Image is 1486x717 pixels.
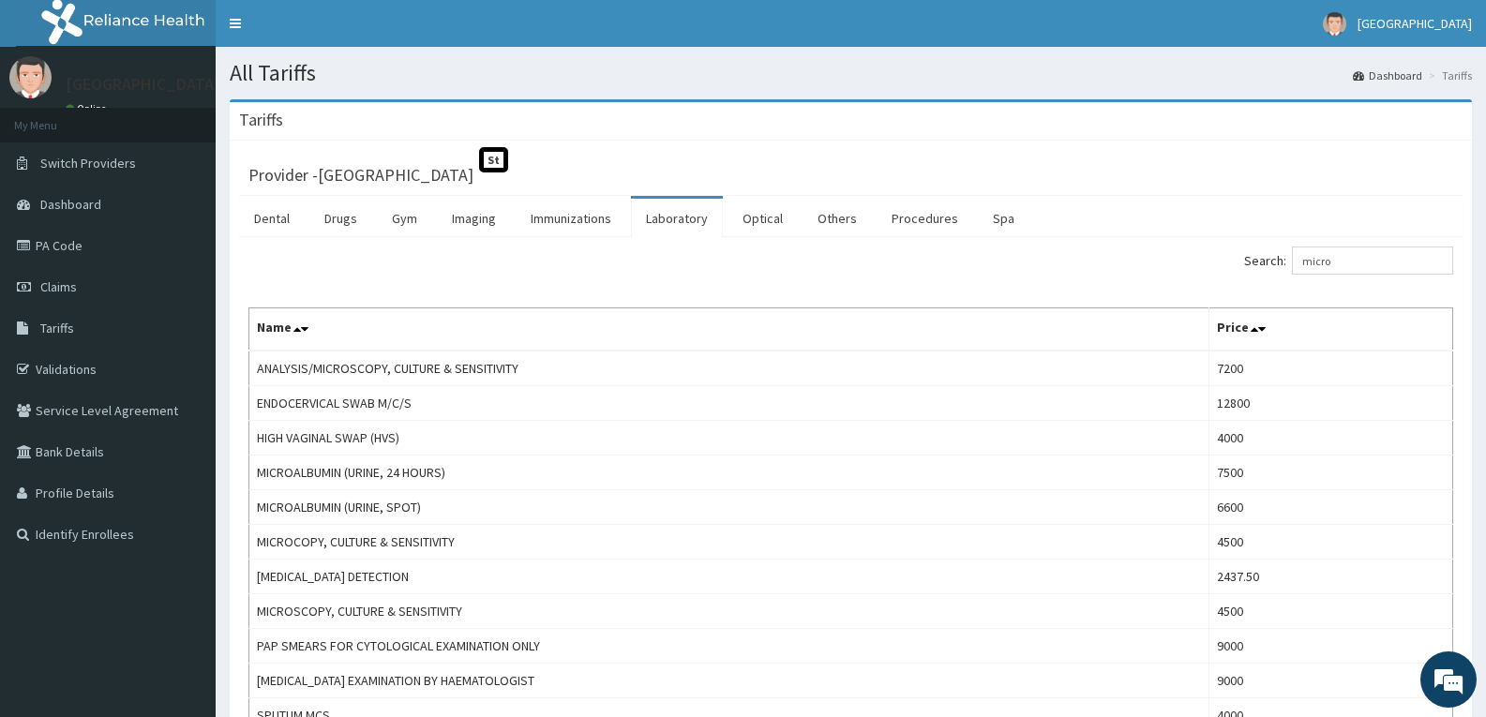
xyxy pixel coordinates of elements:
h3: Tariffs [239,112,283,128]
a: Online [66,102,111,115]
span: [GEOGRAPHIC_DATA] [1358,15,1472,32]
a: Gym [377,199,432,238]
td: ENDOCERVICAL SWAB M/C/S [249,386,1209,421]
img: User Image [9,56,52,98]
td: MICROCOPY, CULTURE & SENSITIVITY [249,525,1209,560]
td: 7200 [1208,351,1452,386]
span: Dashboard [40,196,101,213]
label: Search: [1244,246,1453,275]
span: St [479,147,508,172]
a: Drugs [309,199,372,238]
p: [GEOGRAPHIC_DATA] [66,76,220,93]
td: MICROALBUMIN (URINE, SPOT) [249,490,1209,525]
td: MICROALBUMIN (URINE, 24 HOURS) [249,456,1209,490]
a: Procedures [877,199,973,238]
td: MICROSCOPY, CULTURE & SENSITIVITY [249,594,1209,629]
th: Name [249,308,1209,351]
a: Spa [978,199,1029,238]
h3: Provider - [GEOGRAPHIC_DATA] [248,167,473,184]
td: PAP SMEARS FOR CYTOLOGICAL EXAMINATION ONLY [249,629,1209,664]
li: Tariffs [1424,67,1472,83]
h1: All Tariffs [230,61,1472,85]
td: 6600 [1208,490,1452,525]
td: 12800 [1208,386,1452,421]
td: 2437.50 [1208,560,1452,594]
img: User Image [1323,12,1346,36]
a: Imaging [437,199,511,238]
th: Price [1208,308,1452,351]
a: Optical [728,199,798,238]
td: HIGH VAGINAL SWAP (HVS) [249,421,1209,456]
td: ANALYSIS/MICROSCOPY, CULTURE & SENSITIVITY [249,351,1209,386]
td: 7500 [1208,456,1452,490]
span: Tariffs [40,320,74,336]
td: 4000 [1208,421,1452,456]
a: Immunizations [516,199,626,238]
td: 9000 [1208,629,1452,664]
a: Dental [239,199,305,238]
span: Switch Providers [40,155,136,172]
a: Others [803,199,872,238]
td: 4500 [1208,525,1452,560]
input: Search: [1292,246,1453,275]
td: 4500 [1208,594,1452,629]
span: Claims [40,278,77,295]
a: Dashboard [1353,67,1422,83]
td: [MEDICAL_DATA] DETECTION [249,560,1209,594]
td: 9000 [1208,664,1452,698]
a: Laboratory [631,199,723,238]
td: [MEDICAL_DATA] EXAMINATION BY HAEMATOLOGIST [249,664,1209,698]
